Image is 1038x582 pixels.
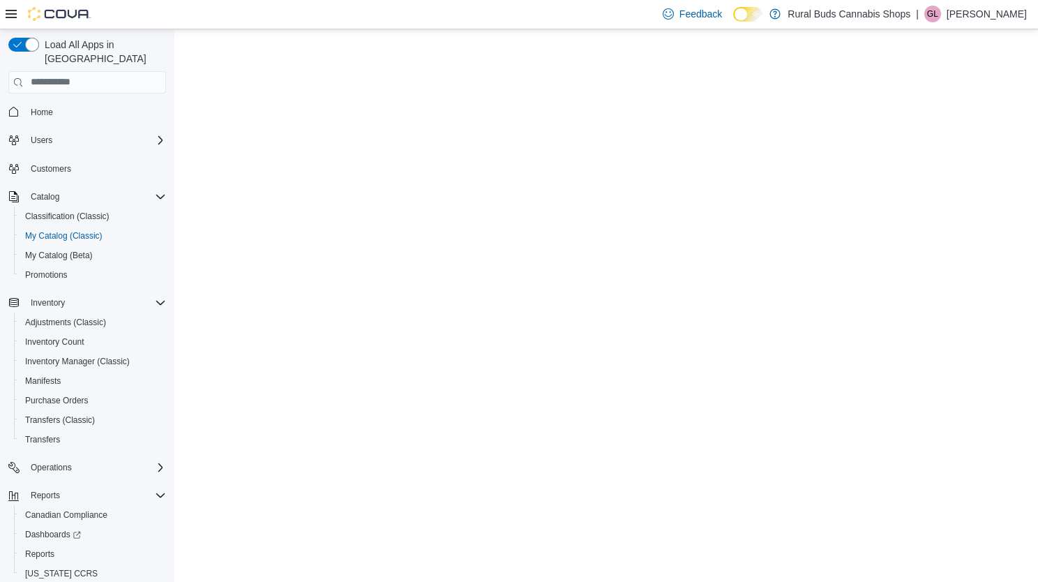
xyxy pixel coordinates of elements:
[20,526,86,543] a: Dashboards
[14,246,172,265] button: My Catalog (Beta)
[25,161,77,177] a: Customers
[25,509,107,521] span: Canadian Compliance
[916,6,919,22] p: |
[25,459,77,476] button: Operations
[31,107,53,118] span: Home
[31,191,59,202] span: Catalog
[20,334,90,350] a: Inventory Count
[20,392,166,409] span: Purchase Orders
[25,269,68,281] span: Promotions
[25,415,95,426] span: Transfers (Classic)
[20,208,115,225] a: Classification (Classic)
[25,250,93,261] span: My Catalog (Beta)
[39,38,166,66] span: Load All Apps in [GEOGRAPHIC_DATA]
[20,373,166,389] span: Manifests
[14,410,172,430] button: Transfers (Classic)
[20,208,166,225] span: Classification (Classic)
[20,412,166,428] span: Transfers (Classic)
[25,317,106,328] span: Adjustments (Classic)
[25,336,84,348] span: Inventory Count
[31,135,52,146] span: Users
[14,544,172,564] button: Reports
[14,525,172,544] a: Dashboards
[679,7,722,21] span: Feedback
[25,211,110,222] span: Classification (Classic)
[14,265,172,285] button: Promotions
[25,395,89,406] span: Purchase Orders
[14,352,172,371] button: Inventory Manager (Classic)
[14,505,172,525] button: Canadian Compliance
[20,227,166,244] span: My Catalog (Classic)
[3,293,172,313] button: Inventory
[14,332,172,352] button: Inventory Count
[3,158,172,179] button: Customers
[733,7,762,22] input: Dark Mode
[14,313,172,332] button: Adjustments (Classic)
[20,431,66,448] a: Transfers
[20,353,166,370] span: Inventory Manager (Classic)
[25,375,61,387] span: Manifests
[20,314,112,331] a: Adjustments (Classic)
[14,430,172,449] button: Transfers
[3,187,172,207] button: Catalog
[25,487,166,504] span: Reports
[14,207,172,226] button: Classification (Classic)
[14,226,172,246] button: My Catalog (Classic)
[25,568,98,579] span: [US_STATE] CCRS
[25,529,81,540] span: Dashboards
[31,462,72,473] span: Operations
[25,103,166,121] span: Home
[927,6,938,22] span: GL
[20,565,166,582] span: Washington CCRS
[20,227,108,244] a: My Catalog (Classic)
[788,6,910,22] p: Rural Buds Cannabis Shops
[20,334,166,350] span: Inventory Count
[20,267,166,283] span: Promotions
[25,549,54,560] span: Reports
[25,188,65,205] button: Catalog
[20,247,166,264] span: My Catalog (Beta)
[14,391,172,410] button: Purchase Orders
[3,486,172,505] button: Reports
[3,130,172,150] button: Users
[947,6,1027,22] p: [PERSON_NAME]
[20,526,166,543] span: Dashboards
[14,371,172,391] button: Manifests
[25,459,166,476] span: Operations
[28,7,91,21] img: Cova
[25,188,166,205] span: Catalog
[20,431,166,448] span: Transfers
[31,490,60,501] span: Reports
[20,507,166,523] span: Canadian Compliance
[20,247,98,264] a: My Catalog (Beta)
[20,507,113,523] a: Canadian Compliance
[924,6,941,22] div: Ginette Lucier
[25,294,70,311] button: Inventory
[20,267,73,283] a: Promotions
[20,314,166,331] span: Adjustments (Classic)
[25,230,103,241] span: My Catalog (Classic)
[25,356,130,367] span: Inventory Manager (Classic)
[25,294,166,311] span: Inventory
[3,102,172,122] button: Home
[31,163,71,174] span: Customers
[25,132,166,149] span: Users
[25,487,66,504] button: Reports
[20,546,166,562] span: Reports
[20,565,103,582] a: [US_STATE] CCRS
[25,104,59,121] a: Home
[31,297,65,308] span: Inventory
[3,458,172,477] button: Operations
[20,373,66,389] a: Manifests
[25,434,60,445] span: Transfers
[25,132,58,149] button: Users
[20,546,60,562] a: Reports
[25,160,166,177] span: Customers
[20,412,100,428] a: Transfers (Classic)
[20,353,135,370] a: Inventory Manager (Classic)
[20,392,94,409] a: Purchase Orders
